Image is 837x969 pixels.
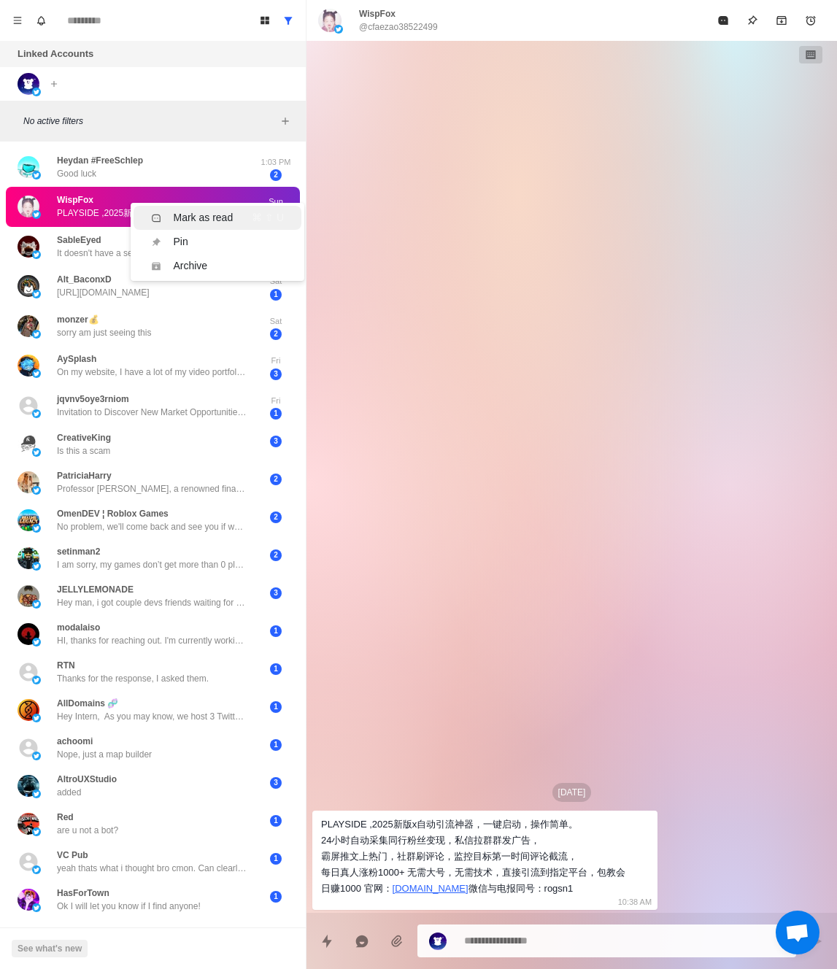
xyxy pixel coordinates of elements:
div: Open chat [776,911,819,954]
span: 3 [270,777,282,789]
p: monzer💰 [57,313,99,326]
span: 3 [270,587,282,599]
p: RTN [57,659,75,672]
button: Add filters [277,112,294,130]
p: sorry am just seeing this [57,326,151,339]
button: Add media [382,927,412,956]
p: jqvnv5oye3rniom [57,393,129,406]
img: picture [32,827,41,836]
img: picture [18,585,39,607]
p: setinman2 [57,545,100,558]
p: Hey man, i got couple devs friends waiting for you on discord. [57,596,247,609]
button: Show all conversations [277,9,300,32]
p: I am sorry, my games don’t get more than 0 players nowadays. [57,558,247,571]
p: PLAYSIDE ,2025新版x自动引流神器，一键启动，操作简单。 24小时自动采集同行粉丝变现，私信拉群群发广告， 霸屏推文上热门，社群刷评论，监控目标第一时间评论截流， 每日真人涨粉100... [57,206,247,220]
button: Quick replies [312,927,342,956]
p: Invitation to Discover New Market Opportunities For a limited time, we’re sharing updates on emer... [57,406,247,419]
span: 1 [270,408,282,420]
div: ⌘ ⇧ P [252,234,284,250]
img: picture [32,290,41,298]
img: picture [18,699,39,721]
button: Mark as read [709,6,738,35]
span: 1 [270,701,282,713]
button: Add reminder [796,6,825,35]
p: @cfaezao38522499 [359,20,438,34]
img: picture [18,889,39,911]
span: 2 [270,549,282,561]
p: On my website, I have a lot of my video portfolio! [URL][DOMAIN_NAME] [57,366,247,379]
p: Thanks for the response, I asked them. [57,672,209,685]
p: added [57,786,81,799]
span: 1 [270,663,282,675]
img: picture [18,775,39,797]
p: Fri [258,395,294,407]
img: picture [32,903,41,912]
p: WispFox [57,193,93,206]
img: picture [32,250,41,259]
img: picture [318,9,342,32]
p: Good luck [57,167,96,180]
p: [URL][DOMAIN_NAME] [57,286,150,299]
img: picture [32,752,41,760]
img: picture [32,369,41,378]
button: Board View [253,9,277,32]
img: picture [32,790,41,798]
img: picture [18,471,39,493]
span: 1 [270,625,282,637]
p: [DATE] [552,783,592,802]
img: picture [32,210,41,219]
img: picture [32,448,41,457]
span: 3 [270,436,282,447]
span: 3 [270,368,282,380]
p: achoomi [57,735,93,748]
div: Archive [173,258,207,274]
img: picture [18,236,39,258]
button: Add account [45,75,63,93]
p: Alt_BaconxD [57,273,112,286]
p: CreativeKing [57,431,111,444]
img: picture [429,933,447,950]
img: picture [18,315,39,337]
p: VC Pub [57,849,88,862]
img: picture [18,156,39,178]
p: Fri [258,355,294,367]
p: HI, thanks for reaching out. I'm currently working on a Roblox experience with some friends as a ... [57,634,247,647]
p: Linked Accounts [18,47,93,61]
p: Nope, just a map builder [57,748,152,761]
p: 1:03 PM [258,156,294,169]
img: picture [32,486,41,495]
p: PatriciaHarry [57,469,112,482]
button: See what's new [12,940,88,957]
button: Archive [767,6,796,35]
span: 2 [270,474,282,485]
p: AySplash [57,352,96,366]
p: SableEyed [57,233,101,247]
span: 1 [270,891,282,903]
button: Notifications [29,9,53,32]
img: picture [18,813,39,835]
p: Hey Intern, As you may know, we host 3 Twitter Spaces per week with builders across the multichai... [57,710,247,723]
ul: Menu [131,203,304,281]
span: 2 [270,511,282,523]
p: It doesn't have a server yet but I'll lyk when it does [57,247,247,260]
img: picture [32,171,41,179]
p: 10:38 AM [618,894,652,910]
img: picture [32,562,41,571]
div: Mark as read [173,210,233,225]
div: ⌘ ⇧ U [252,210,284,225]
span: 1 [270,739,282,751]
p: Red [57,811,74,824]
div: ⌘ ⇧ A [253,258,284,274]
img: picture [32,409,41,418]
img: picture [32,600,41,609]
a: [DOMAIN_NAME] [393,883,468,894]
img: picture [18,275,39,297]
button: Menu [6,9,29,32]
div: Pin [173,234,188,250]
span: 1 [270,815,282,827]
span: 1 [270,853,282,865]
img: picture [32,865,41,874]
div: PLAYSIDE ,2025新版x自动引流神器，一键启动，操作简单。 24小时自动采集同行粉丝变现，私信拉群群发广告， 霸屏推文上热门，社群刷评论，监控目标第一时间评论截流， 每日真人涨粉100... [321,816,625,897]
button: Reply with AI [347,927,377,956]
p: Sun [258,196,294,208]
